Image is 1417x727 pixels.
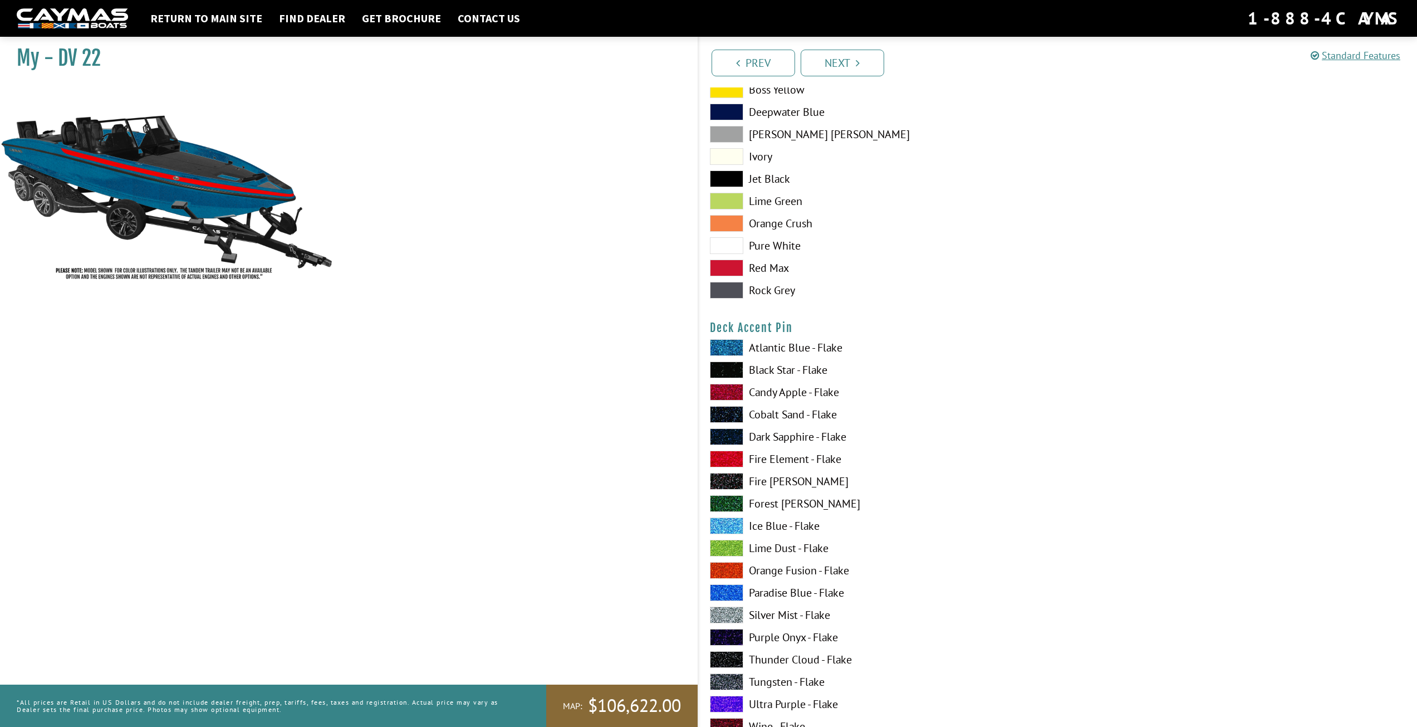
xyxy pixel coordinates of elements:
label: Paradise Blue - Flake [710,584,1047,601]
label: Candy Apple - Flake [710,384,1047,401]
a: Standard Features [1311,49,1400,62]
label: Black Star - Flake [710,362,1047,378]
span: MAP: [563,700,582,712]
label: Rock Grey [710,282,1047,299]
a: Contact Us [452,11,526,26]
label: Purple Onyx - Flake [710,629,1047,646]
label: Ultra Purple - Flake [710,696,1047,713]
label: Ivory [710,148,1047,165]
label: Fire [PERSON_NAME] [710,473,1047,490]
label: Orange Fusion - Flake [710,562,1047,579]
span: $106,622.00 [588,694,681,718]
a: Get Brochure [356,11,447,26]
h1: My - DV 22 [17,46,670,71]
label: Jet Black [710,170,1047,187]
label: Dark Sapphire - Flake [710,428,1047,445]
a: Prev [712,50,795,76]
a: MAP:$106,622.00 [546,685,698,727]
a: Find Dealer [273,11,351,26]
label: Forest [PERSON_NAME] [710,495,1047,512]
label: Fire Element - Flake [710,451,1047,467]
label: Silver Mist - Flake [710,607,1047,623]
a: Next [801,50,884,76]
label: Lime Green [710,193,1047,209]
label: Atlantic Blue - Flake [710,339,1047,356]
img: white-logo-c9c8dbefe5ff5ceceb0f0178aa75bf4bb51f6bca0971e226c86eb53dfe498488.png [17,8,128,29]
label: Thunder Cloud - Flake [710,651,1047,668]
label: Deepwater Blue [710,104,1047,120]
label: Ice Blue - Flake [710,518,1047,534]
label: Tungsten - Flake [710,674,1047,690]
div: 1-888-4CAYMAS [1248,6,1400,31]
a: Return to main site [145,11,268,26]
label: [PERSON_NAME] [PERSON_NAME] [710,126,1047,143]
label: Pure White [710,237,1047,254]
label: Cobalt Sand - Flake [710,406,1047,423]
label: Lime Dust - Flake [710,540,1047,557]
h4: Deck Accent Pin [710,321,1406,335]
label: Red Max [710,260,1047,276]
p: *All prices are Retail in US Dollars and do not include dealer freight, prep, tariffs, fees, taxe... [17,693,521,719]
label: Orange Crush [710,215,1047,232]
label: Boss Yellow [710,81,1047,98]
